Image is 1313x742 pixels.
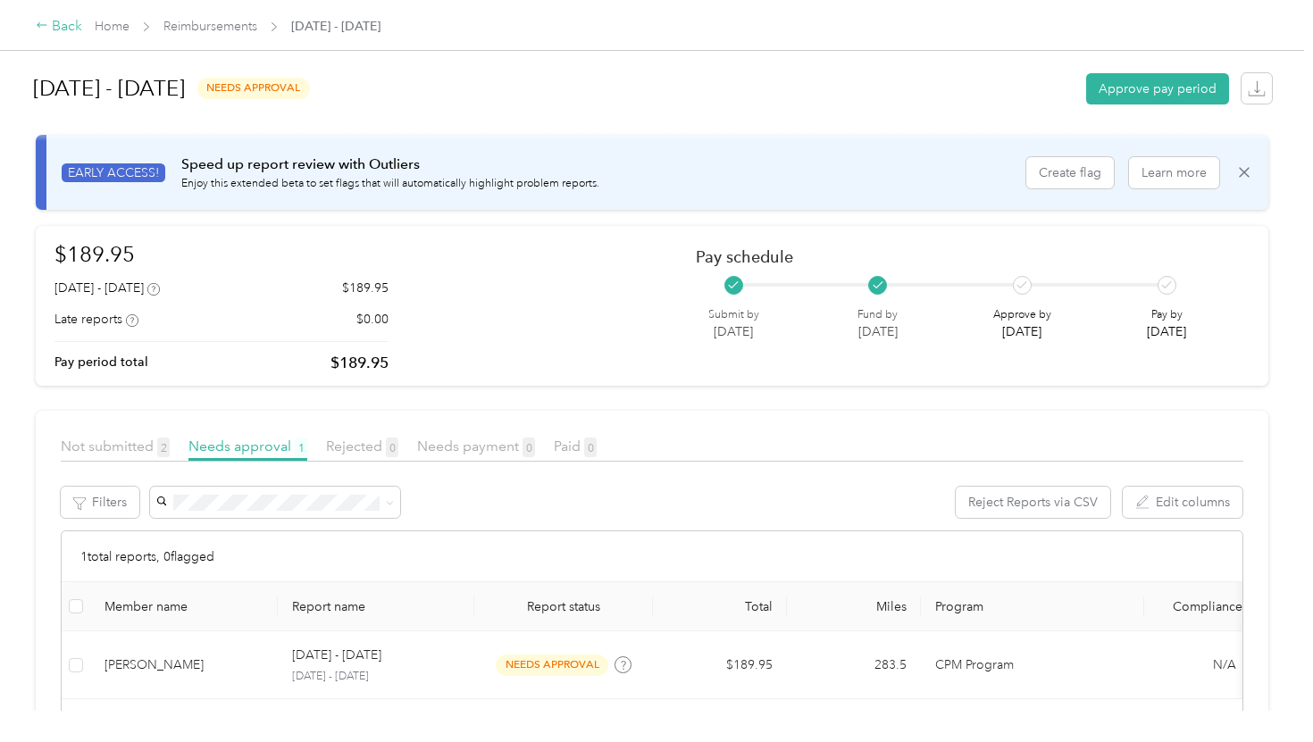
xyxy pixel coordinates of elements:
[1129,157,1219,188] button: Learn more
[278,582,474,631] th: Report name
[105,655,263,675] div: [PERSON_NAME]
[54,238,389,270] h1: $189.95
[181,154,599,176] p: Speed up report review with Outliers
[95,19,130,34] a: Home
[292,646,381,665] p: [DATE] - [DATE]
[935,655,1130,675] p: CPM Program
[993,322,1051,341] p: [DATE]
[523,438,535,457] span: 0
[61,438,170,454] span: Not submitted
[496,654,608,675] span: needs approval
[1147,307,1186,323] p: Pay by
[993,307,1051,323] p: Approve by
[667,599,773,614] div: Total
[1086,73,1229,104] button: Approve pay period
[342,279,389,297] p: $189.95
[90,582,278,631] th: Member name
[1026,157,1114,188] button: Create flag
[33,67,185,110] h1: [DATE] - [DATE]
[54,279,160,297] div: [DATE] - [DATE]
[62,163,165,182] span: EARLY ACCESS!
[330,352,389,374] p: $189.95
[787,631,921,699] td: 283.5
[326,438,398,454] span: Rejected
[292,669,460,685] p: [DATE] - [DATE]
[105,599,263,614] div: Member name
[157,438,170,457] span: 2
[708,307,759,323] p: Submit by
[1123,487,1242,518] button: Edit columns
[1158,599,1291,614] span: Compliance status
[181,176,599,192] p: Enjoy this extended beta to set flags that will automatically highlight problem reports.
[801,599,907,614] div: Miles
[653,631,787,699] td: $189.95
[1147,322,1186,341] p: [DATE]
[1213,642,1313,742] iframe: Everlance-gr Chat Button Frame
[489,599,639,614] span: Report status
[356,310,389,329] p: $0.00
[921,631,1144,699] td: CPM Program
[291,17,381,36] span: [DATE] - [DATE]
[188,438,307,454] span: Needs approval
[54,310,138,329] div: Late reports
[62,531,1242,582] div: 1 total reports, 0 flagged
[857,322,898,341] p: [DATE]
[417,438,535,454] span: Needs payment
[696,247,1218,266] h2: Pay schedule
[61,487,139,518] button: Filters
[197,78,310,98] span: needs approval
[54,353,148,371] p: Pay period total
[295,438,307,457] span: 1
[554,438,597,454] span: Paid
[708,322,759,341] p: [DATE]
[584,438,597,457] span: 0
[163,19,257,34] a: Reimbursements
[1144,631,1305,699] td: N/A
[386,438,398,457] span: 0
[857,307,898,323] p: Fund by
[956,487,1110,518] button: Reject Reports via CSV
[921,582,1144,631] th: Program
[36,16,82,38] div: Back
